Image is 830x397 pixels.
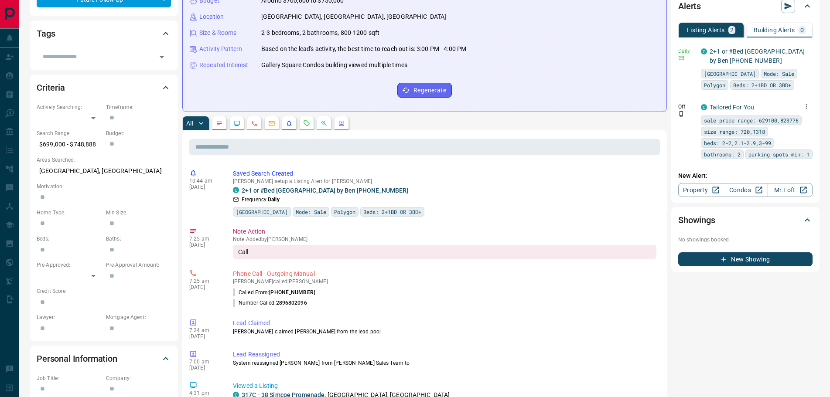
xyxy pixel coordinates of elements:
[37,348,171,369] div: Personal Information
[189,242,220,248] p: [DATE]
[678,103,696,111] p: Off
[236,207,288,216] span: [GEOGRAPHIC_DATA]
[37,235,102,243] p: Beds:
[37,23,171,44] div: Tags
[189,184,220,190] p: [DATE]
[800,27,804,33] p: 0
[678,47,696,55] p: Daily
[37,137,102,152] p: $699,000 - $748,888
[233,169,656,178] p: Saved Search Created
[233,299,307,307] p: Number Called:
[678,213,715,227] h2: Showings
[233,245,656,259] div: Call
[261,61,407,70] p: Gallery Square Condos building viewed multiple times
[704,150,741,159] span: bathrooms: 2
[106,129,171,137] p: Budget:
[710,104,754,111] a: Tailored For You
[37,352,117,366] h2: Personal Information
[286,120,293,127] svg: Listing Alerts
[189,284,220,290] p: [DATE]
[189,178,220,184] p: 10:44 am
[106,103,171,111] p: Timeframe:
[678,210,813,231] div: Showings
[701,48,707,54] div: condos.ca
[37,287,171,295] p: Credit Score:
[678,55,684,61] svg: Email
[363,207,421,216] span: Beds: 2+1BD OR 3BD+
[233,278,656,285] p: [PERSON_NAME] called [PERSON_NAME]
[199,12,224,21] p: Location
[37,164,171,178] p: [GEOGRAPHIC_DATA], [GEOGRAPHIC_DATA]
[704,81,725,89] span: Polygon
[199,61,248,70] p: Repeated Interest
[687,27,725,33] p: Listing Alerts
[37,81,65,95] h2: Criteria
[233,381,656,390] p: Viewed a Listing
[106,209,171,217] p: Min Size:
[186,120,193,126] p: All
[701,104,707,110] div: condos.ca
[233,227,656,236] p: Note Action
[156,51,168,63] button: Open
[189,327,220,333] p: 7:24 am
[199,44,242,54] p: Activity Pattern
[261,28,379,37] p: 2-3 bedrooms, 2 bathrooms, 800-1200 sqft
[189,333,220,339] p: [DATE]
[37,156,171,164] p: Areas Searched:
[733,81,791,89] span: Beds: 2+1BD OR 3BD+
[704,116,799,125] span: sale price range: 629100,823776
[678,183,723,197] a: Property
[37,27,55,41] h2: Tags
[321,120,328,127] svg: Opportunities
[233,319,656,328] p: Lead Claimed
[242,196,280,204] p: Frequency:
[233,236,656,242] p: Note Added by [PERSON_NAME]
[106,235,171,243] p: Baths:
[276,300,307,306] span: 2896802096
[704,139,771,147] span: beds: 2-2,2.1-2.9,3-99
[397,83,452,98] button: Regenerate
[678,252,813,266] button: New Showing
[704,127,765,136] span: size range: 720,1318
[678,236,813,244] p: No showings booked
[37,313,102,321] p: Lawyer:
[678,171,813,180] p: New Alert:
[37,261,102,269] p: Pre-Approved:
[723,183,768,197] a: Condos
[233,359,656,367] p: System reassigned [PERSON_NAME] from [PERSON_NAME] Sales Team to
[338,120,345,127] svg: Agent Actions
[189,390,220,396] p: 4:31 pm
[269,289,315,295] span: [PHONE_NUMBER]
[261,12,446,21] p: [GEOGRAPHIC_DATA], [GEOGRAPHIC_DATA], [GEOGRAPHIC_DATA]
[242,187,408,194] a: 2+1 or #Bed [GEOGRAPHIC_DATA] by Ben [PHONE_NUMBER]
[189,236,220,242] p: 7:25 am
[764,69,794,78] span: Mode: Sale
[704,69,756,78] span: [GEOGRAPHIC_DATA]
[106,313,171,321] p: Mortgage Agent:
[268,120,275,127] svg: Emails
[189,278,220,284] p: 7:25 am
[748,150,810,159] span: parking spots min: 1
[261,44,466,54] p: Based on the lead's activity, the best time to reach out is: 3:00 PM - 4:00 PM
[678,111,684,117] svg: Push Notification Only
[199,28,237,37] p: Size & Rooms
[251,120,258,127] svg: Calls
[730,27,734,33] p: 2
[37,77,171,98] div: Criteria
[37,103,102,111] p: Actively Searching:
[296,207,326,216] span: Mode: Sale
[233,288,315,296] p: Called From:
[106,261,171,269] p: Pre-Approval Amount:
[233,187,239,193] div: condos.ca
[768,183,813,197] a: Mr.Loft
[710,48,805,64] a: 2+1 or #Bed [GEOGRAPHIC_DATA] by Ben [PHONE_NUMBER]
[233,178,656,184] p: [PERSON_NAME] setup a Listing Alert for [PERSON_NAME]
[37,183,171,190] p: Motivation:
[189,365,220,371] p: [DATE]
[268,197,280,203] strong: Daily
[233,269,656,278] p: Phone Call - Outgoing Manual
[216,120,223,127] svg: Notes
[334,207,355,216] span: Polygon
[106,374,171,382] p: Company:
[37,374,102,382] p: Job Title:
